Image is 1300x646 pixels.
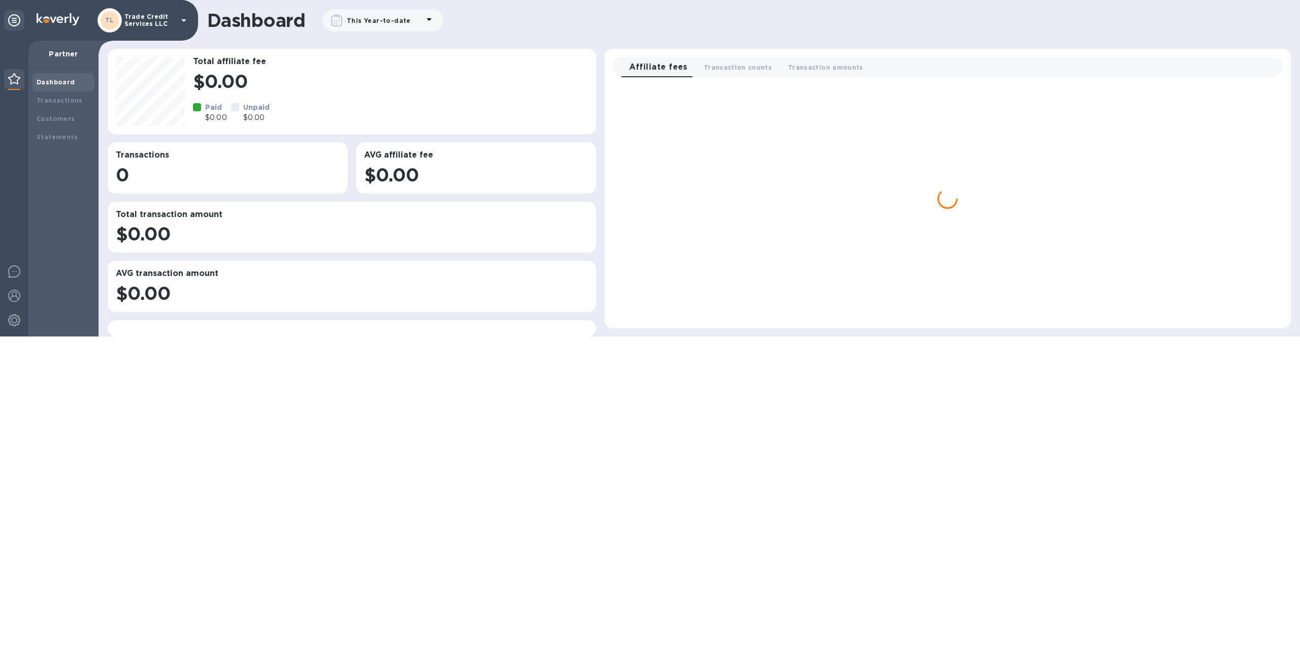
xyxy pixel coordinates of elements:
h1: $0.00 [193,71,588,92]
h3: Total transaction amount [116,210,588,220]
p: Unpaid [243,102,270,112]
h3: AVG affiliate fee [364,150,588,160]
p: Paid [205,102,227,112]
b: Transactions [37,97,83,104]
b: TL [105,16,114,24]
p: $0.00 [243,112,270,123]
b: This Year-to-date [347,17,411,24]
h3: Total affiliate fee [193,57,588,67]
span: Affiliate fees [629,60,688,74]
p: $0.00 [205,112,227,123]
span: Transaction counts [704,62,772,73]
h3: AVG transaction amount [116,269,588,279]
h1: $0.00 [364,164,588,186]
h1: Dashboard [207,10,305,31]
h1: $0.00 [116,283,588,304]
h3: Transactions [116,150,340,160]
p: Partner [37,49,90,59]
b: Statements [37,133,78,141]
img: Partner [8,73,20,84]
p: Trade Credit Services LLC [124,13,175,27]
span: Transaction amounts [788,62,863,73]
div: Unpin categories [4,10,24,30]
img: Logo [37,13,79,25]
b: Dashboard [37,78,75,86]
h1: $0.00 [116,223,588,244]
b: Customers [37,115,75,122]
h1: 0 [116,164,340,186]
